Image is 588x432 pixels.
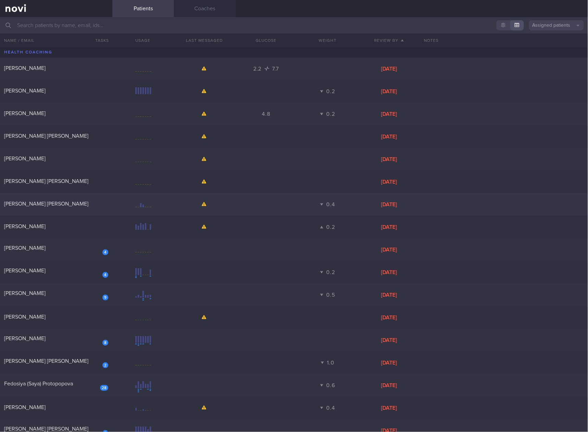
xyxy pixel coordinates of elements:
[4,224,46,229] span: [PERSON_NAME]
[358,337,420,344] div: [DATE]
[326,383,335,388] span: 0.6
[327,360,334,366] span: 1.0
[85,34,112,47] button: Tasks
[358,88,420,95] div: [DATE]
[4,111,46,116] span: [PERSON_NAME]
[326,89,335,94] span: 0.2
[358,382,420,389] div: [DATE]
[272,66,279,72] span: 7.7
[358,34,420,47] button: Review By
[358,178,420,185] div: [DATE]
[174,34,235,47] button: Last Messaged
[102,295,108,300] div: 9
[4,314,46,320] span: [PERSON_NAME]
[102,249,108,255] div: 4
[4,405,46,410] span: [PERSON_NAME]
[112,34,174,47] div: Usage
[235,34,297,47] button: Glucose
[4,291,46,296] span: [PERSON_NAME]
[358,111,420,118] div: [DATE]
[253,66,263,72] span: 2.2
[4,245,46,251] span: [PERSON_NAME]
[102,362,108,368] div: 2
[326,224,335,230] span: 0.2
[326,405,335,411] span: 0.4
[358,224,420,231] div: [DATE]
[358,65,420,72] div: [DATE]
[4,88,46,94] span: [PERSON_NAME]
[358,405,420,411] div: [DATE]
[358,133,420,140] div: [DATE]
[358,201,420,208] div: [DATE]
[358,359,420,366] div: [DATE]
[4,201,88,207] span: [PERSON_NAME] [PERSON_NAME]
[326,292,335,298] span: 0.5
[4,381,73,386] span: Fedosiya (Saya) Protopopova
[358,156,420,163] div: [DATE]
[4,426,88,432] span: [PERSON_NAME] [PERSON_NAME]
[4,336,46,341] span: [PERSON_NAME]
[4,65,46,71] span: [PERSON_NAME]
[297,34,358,47] button: Weight
[326,202,335,207] span: 0.4
[4,133,88,139] span: [PERSON_NAME] [PERSON_NAME]
[262,111,270,117] span: 4.8
[358,292,420,298] div: [DATE]
[4,358,88,364] span: [PERSON_NAME] [PERSON_NAME]
[102,272,108,278] div: 4
[100,385,108,391] div: 28
[326,270,335,275] span: 0.2
[358,269,420,276] div: [DATE]
[358,314,420,321] div: [DATE]
[4,268,46,273] span: [PERSON_NAME]
[326,111,335,117] span: 0.2
[420,34,588,47] div: Notes
[102,340,108,346] div: 8
[4,178,88,184] span: [PERSON_NAME] [PERSON_NAME]
[4,156,46,161] span: [PERSON_NAME]
[529,20,584,30] button: Assigned patients
[358,246,420,253] div: [DATE]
